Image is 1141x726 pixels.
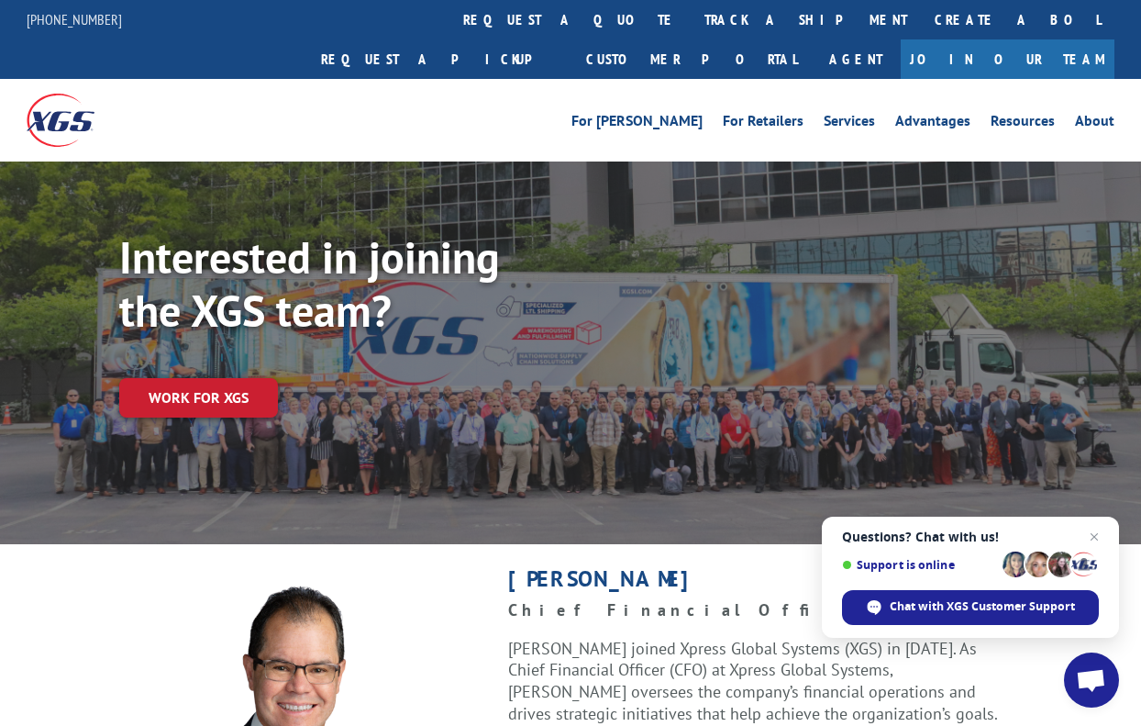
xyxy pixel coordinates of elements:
[901,39,1114,79] a: Join Our Team
[1075,114,1114,134] a: About
[991,114,1055,134] a: Resources
[842,558,996,572] span: Support is online
[842,590,1099,625] div: Chat with XGS Customer Support
[508,568,997,599] h1: [PERSON_NAME]
[571,114,703,134] a: For [PERSON_NAME]
[119,235,670,288] h1: Interested in joining
[307,39,572,79] a: Request a pickup
[1064,653,1119,708] div: Open chat
[890,598,1075,615] span: Chat with XGS Customer Support
[1083,526,1105,548] span: Close chat
[824,114,875,134] a: Services
[842,530,1099,544] span: Questions? Chat with us!
[119,378,278,418] a: Work for XGS
[508,599,896,620] strong: Chief Financial Officer
[811,39,901,79] a: Agent
[27,10,122,28] a: [PHONE_NUMBER]
[895,114,970,134] a: Advantages
[723,114,803,134] a: For Retailers
[119,288,670,341] h1: the XGS team?
[572,39,811,79] a: Customer Portal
